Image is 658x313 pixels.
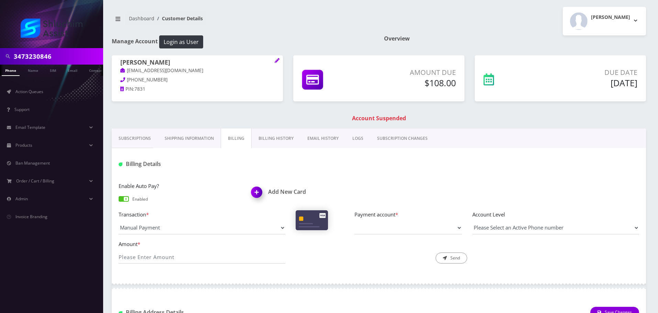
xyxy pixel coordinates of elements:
[120,86,134,93] a: PIN:
[112,11,374,31] nav: breadcrumb
[154,15,203,22] li: Customer Details
[119,250,285,264] input: Please Enter Amount
[15,196,28,202] span: Admin
[370,67,456,78] p: Amount Due
[15,89,43,94] span: Action Queues
[21,19,83,38] img: Shluchim Assist
[119,182,241,190] label: Enable Auto Pay?
[296,210,328,230] img: Cards
[472,211,639,219] label: Account Level
[384,35,646,42] h1: Overview
[251,189,374,195] a: Add New CardAdd New Card
[538,78,637,88] h5: [DATE]
[370,128,435,148] a: SUBSCRIPTION CHANGES
[127,77,167,83] span: [PHONE_NUMBER]
[113,115,644,122] h1: Account Suspended
[2,65,20,76] a: Phone
[158,37,203,45] a: Login as User
[15,214,47,220] span: Invoice Branding
[591,14,630,20] h2: [PERSON_NAME]
[300,128,346,148] a: EMAIL HISTORY
[112,128,158,148] a: Subscriptions
[119,240,285,248] label: Amount
[119,163,122,166] img: Billing Details
[119,161,285,167] h1: Billing Details
[129,15,154,22] a: Dashboard
[134,86,145,92] span: 7831
[119,211,285,219] label: Transaction
[158,128,221,148] a: Shipping Information
[15,160,50,166] span: Ban Management
[354,211,462,219] label: Payment account
[221,128,252,148] a: Billing
[132,196,148,202] p: Enabled
[15,142,32,148] span: Products
[436,253,467,264] button: Send
[112,35,374,48] h1: Manage Account
[120,59,274,67] h1: [PERSON_NAME]
[251,189,374,195] h1: Add New Card
[538,67,637,78] p: Due Date
[86,65,109,75] a: Company
[248,185,268,205] img: Add New Card
[252,128,300,148] a: Billing History
[120,67,203,74] a: [EMAIL_ADDRESS][DOMAIN_NAME]
[16,178,54,184] span: Order / Cart / Billing
[64,65,81,75] a: Email
[563,7,646,35] button: [PERSON_NAME]
[159,35,203,48] button: Login as User
[14,50,101,63] input: Search in Company
[46,65,59,75] a: SIM
[15,124,45,130] span: Email Template
[370,78,456,88] h5: $108.00
[24,65,42,75] a: Name
[346,128,370,148] a: LOGS
[14,107,30,112] span: Support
